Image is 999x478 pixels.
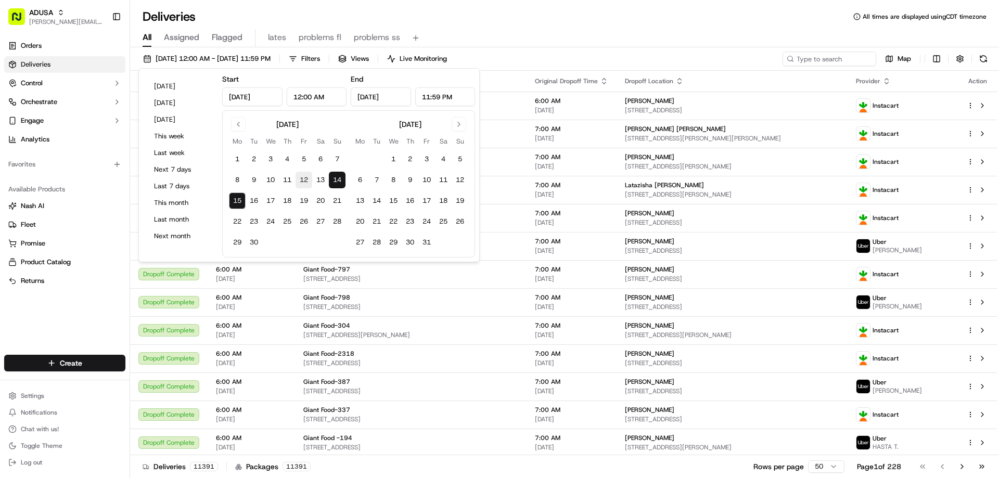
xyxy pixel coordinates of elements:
span: Dropoff Location [625,77,673,85]
span: 7:00 AM [535,378,608,386]
span: Orders [21,41,42,50]
input: Type to search [783,51,876,66]
span: [PERSON_NAME] [625,434,674,442]
button: 4 [279,151,296,167]
span: [STREET_ADDRESS] [625,303,840,311]
input: Date [222,87,283,106]
button: 17 [262,192,279,209]
p: Rows per page [753,461,804,472]
button: 20 [352,213,368,230]
div: 11391 [283,462,311,471]
button: 3 [262,151,279,167]
button: 9 [402,172,418,188]
img: profile_instacart_ahold_partner.png [856,324,870,337]
img: Nash [10,10,31,31]
a: Analytics [4,131,125,148]
span: problems fl [299,31,341,44]
button: 22 [229,213,246,230]
span: [STREET_ADDRESS] [303,275,518,283]
span: [PERSON_NAME] [625,321,674,330]
span: [DATE] [535,218,608,227]
button: Last month [149,212,212,227]
th: Tuesday [368,136,385,147]
img: profile_instacart_ahold_partner.png [856,99,870,112]
span: [STREET_ADDRESS] [625,387,840,395]
label: Start [222,74,239,84]
span: lates [268,31,286,44]
span: [PERSON_NAME] [873,386,922,395]
span: [PERSON_NAME] [625,265,674,274]
img: profile_instacart_ahold_partner.png [856,155,870,169]
div: [DATE] [276,119,299,130]
span: Map [898,54,911,63]
span: 6:00 AM [216,321,287,330]
button: Live Monitoring [382,51,452,66]
span: Live Monitoring [400,54,447,63]
button: 23 [246,213,262,230]
span: Original Dropoff Time [535,77,598,85]
span: [PERSON_NAME] [873,302,922,311]
button: 6 [352,172,368,188]
span: [STREET_ADDRESS] [303,359,518,367]
span: [DATE] [535,134,608,143]
button: Nash AI [4,198,125,214]
span: Instacart [873,214,899,222]
button: 4 [435,151,452,167]
button: 27 [312,213,329,230]
button: 15 [385,192,402,209]
button: Next month [149,229,212,243]
span: 7:00 AM [535,321,608,330]
a: Product Catalog [8,257,121,267]
input: Date [351,87,411,106]
img: profile_instacart_ahold_partner.png [856,183,870,197]
button: Engage [4,112,125,129]
button: Next 7 days [149,162,212,177]
img: 1736555255976-a54dd68f-1ca7-489b-9aae-adbdc363a1c4 [10,99,29,118]
span: Analytics [21,135,49,144]
span: All [143,31,151,44]
span: 6:00 AM [216,265,287,274]
span: Instacart [873,410,899,419]
button: 12 [452,172,468,188]
span: Instacart [873,186,899,194]
button: 13 [352,192,368,209]
img: profile_uber_ahold_partner.png [856,239,870,253]
h1: Deliveries [143,8,196,25]
span: 7:00 AM [535,181,608,189]
div: Deliveries [143,461,218,472]
button: 26 [452,213,468,230]
button: 30 [402,234,418,251]
span: [STREET_ADDRESS][PERSON_NAME] [625,443,840,451]
button: Control [4,75,125,92]
button: This month [149,196,212,210]
button: 16 [402,192,418,209]
span: [DATE] [535,106,608,114]
button: Fleet [4,216,125,233]
span: [DATE] [216,331,287,339]
button: Log out [4,455,125,470]
span: Giant Food-798 [303,293,350,302]
button: 12 [296,172,312,188]
span: [PERSON_NAME] [PERSON_NAME] [625,125,726,133]
div: [DATE] [399,119,421,130]
th: Friday [296,136,312,147]
button: 7 [329,151,345,167]
p: Welcome 👋 [10,42,189,58]
button: 20 [312,192,329,209]
a: Powered byPylon [73,176,126,184]
a: Returns [8,276,121,286]
a: 💻API Documentation [84,147,171,165]
button: Map [880,51,916,66]
span: [DATE] [535,387,608,395]
span: Uber [873,434,887,443]
span: 6:00 AM [216,434,287,442]
span: 6:00 AM [216,406,287,414]
button: 29 [385,234,402,251]
span: Toggle Theme [21,442,62,450]
span: [STREET_ADDRESS] [625,275,840,283]
button: Create [4,355,125,371]
button: 21 [368,213,385,230]
span: [PERSON_NAME] [625,97,674,105]
span: [DATE] [535,443,608,451]
button: 19 [452,192,468,209]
